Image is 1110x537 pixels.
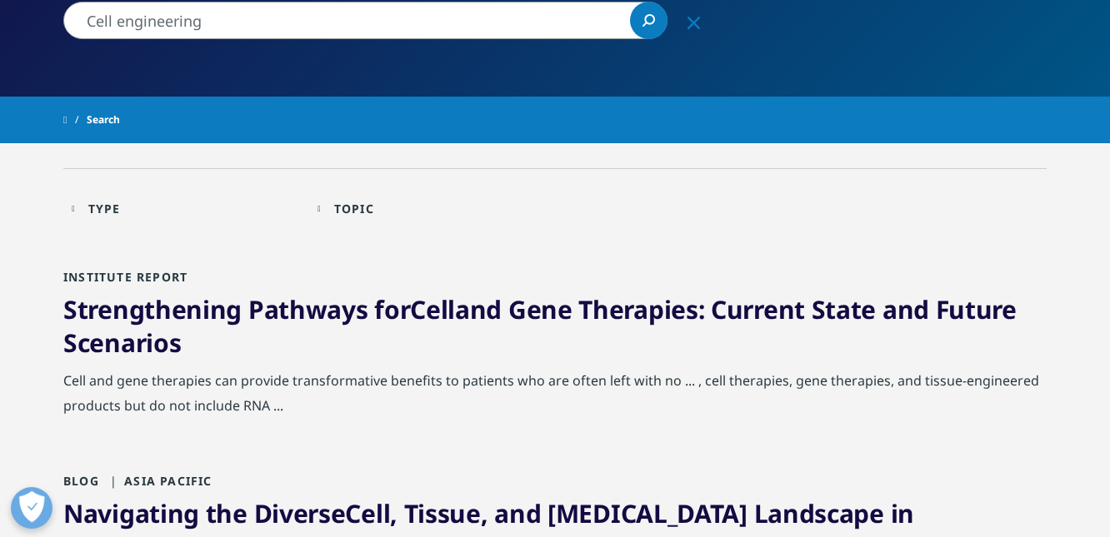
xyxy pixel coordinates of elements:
[63,269,187,285] span: Institute Report
[103,473,212,489] span: Asia Pacific
[673,2,713,42] div: Clear
[345,496,390,530] span: Cell
[630,2,667,39] a: Search
[334,201,374,216] div: Topic facet.
[63,2,667,39] input: Search
[642,14,655,27] svg: Search
[410,292,455,326] span: Cell
[63,292,1017,360] a: Strengthening Pathways forCelland Gene Therapies: Current State and Future Scenarios
[11,487,52,529] button: Open Preferences
[63,473,99,489] span: Blog
[63,368,1047,426] div: Cell and gene therapies can provide transformative benefits to patients who are often left with n...
[87,105,120,135] span: Search
[88,201,121,216] div: Type facet.
[687,17,700,29] svg: Clear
